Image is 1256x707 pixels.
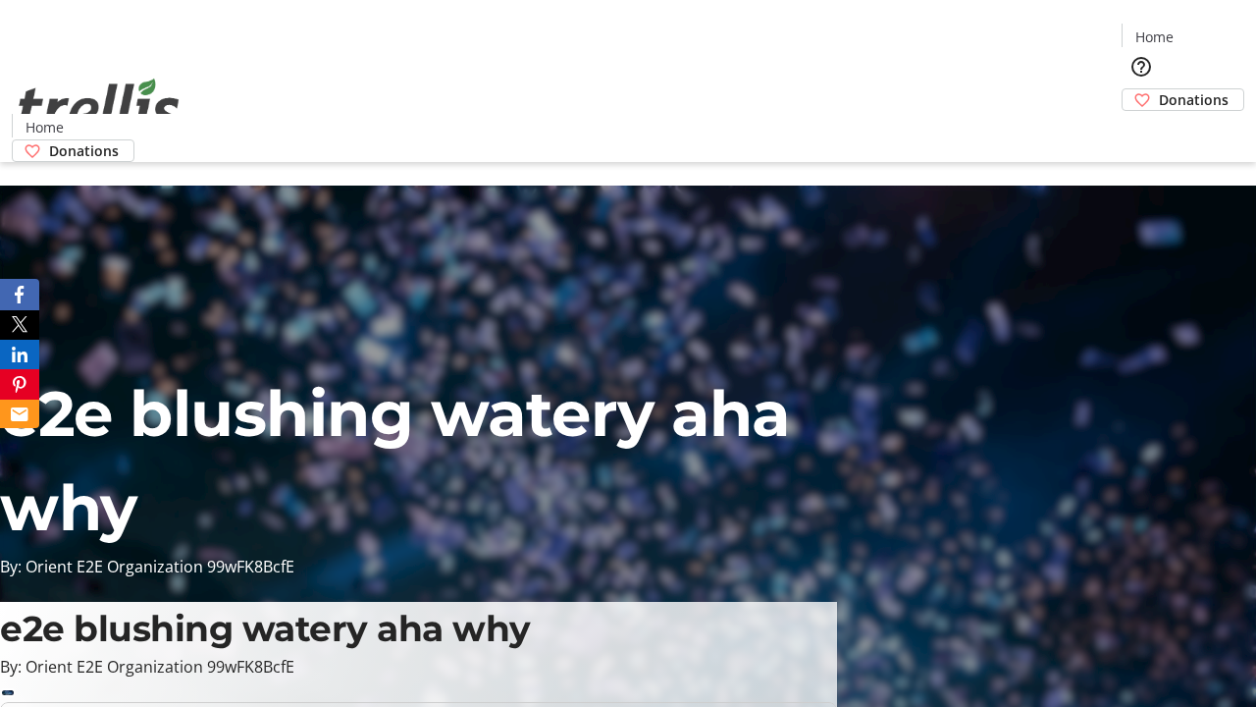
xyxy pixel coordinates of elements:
span: Home [26,117,64,137]
span: Home [1135,27,1174,47]
a: Home [13,117,76,137]
span: Donations [49,140,119,161]
button: Help [1122,47,1161,86]
img: Orient E2E Organization 99wFK8BcfE's Logo [12,57,186,155]
span: Donations [1159,89,1229,110]
a: Donations [1122,88,1244,111]
a: Home [1123,27,1185,47]
button: Cart [1122,111,1161,150]
a: Donations [12,139,134,162]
